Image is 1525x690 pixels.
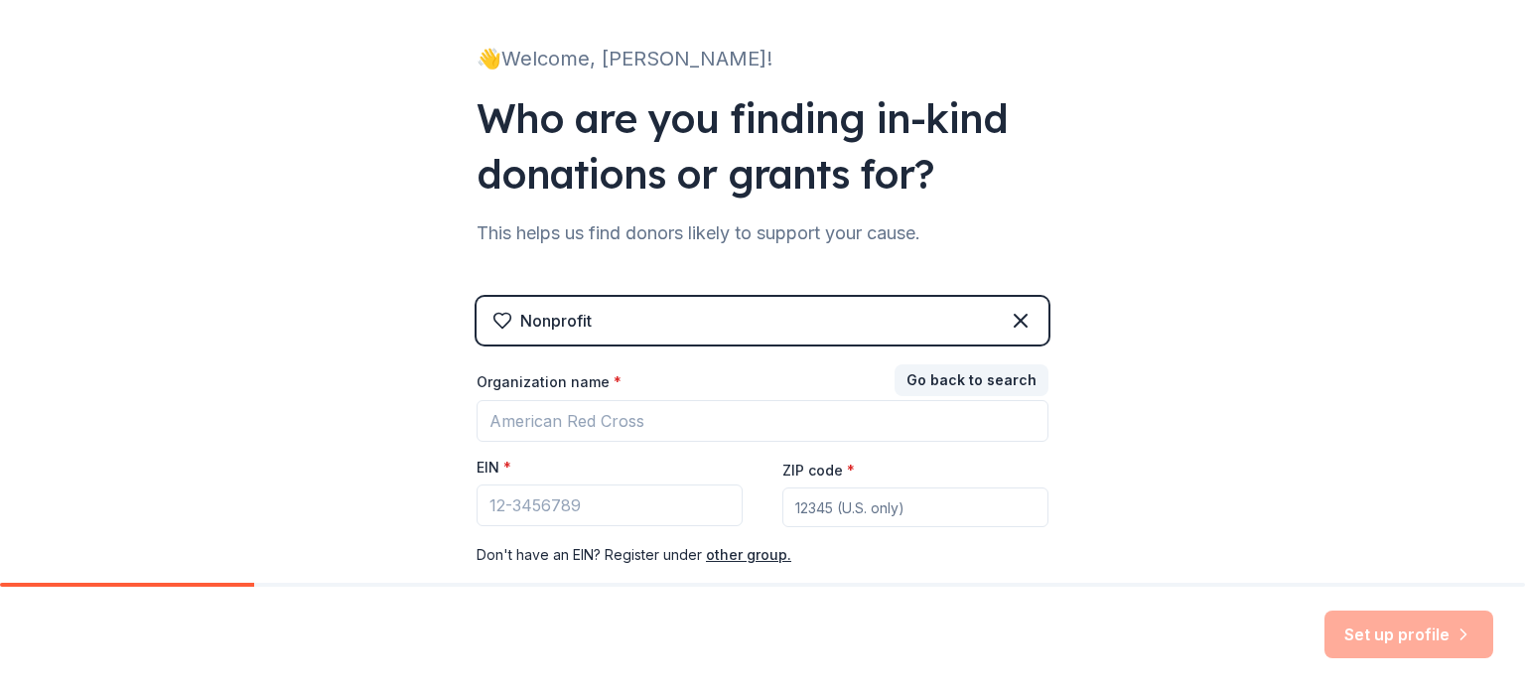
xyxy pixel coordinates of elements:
[477,400,1048,442] input: American Red Cross
[477,90,1048,202] div: Who are you finding in-kind donations or grants for?
[706,543,791,567] button: other group.
[477,217,1048,249] div: This helps us find donors likely to support your cause.
[520,309,592,333] div: Nonprofit
[477,43,1048,74] div: 👋 Welcome, [PERSON_NAME]!
[477,372,622,392] label: Organization name
[477,458,511,478] label: EIN
[895,364,1048,396] button: Go back to search
[782,461,855,481] label: ZIP code
[782,487,1048,527] input: 12345 (U.S. only)
[477,543,1048,567] div: Don ' t have an EIN? Register under
[477,484,743,526] input: 12-3456789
